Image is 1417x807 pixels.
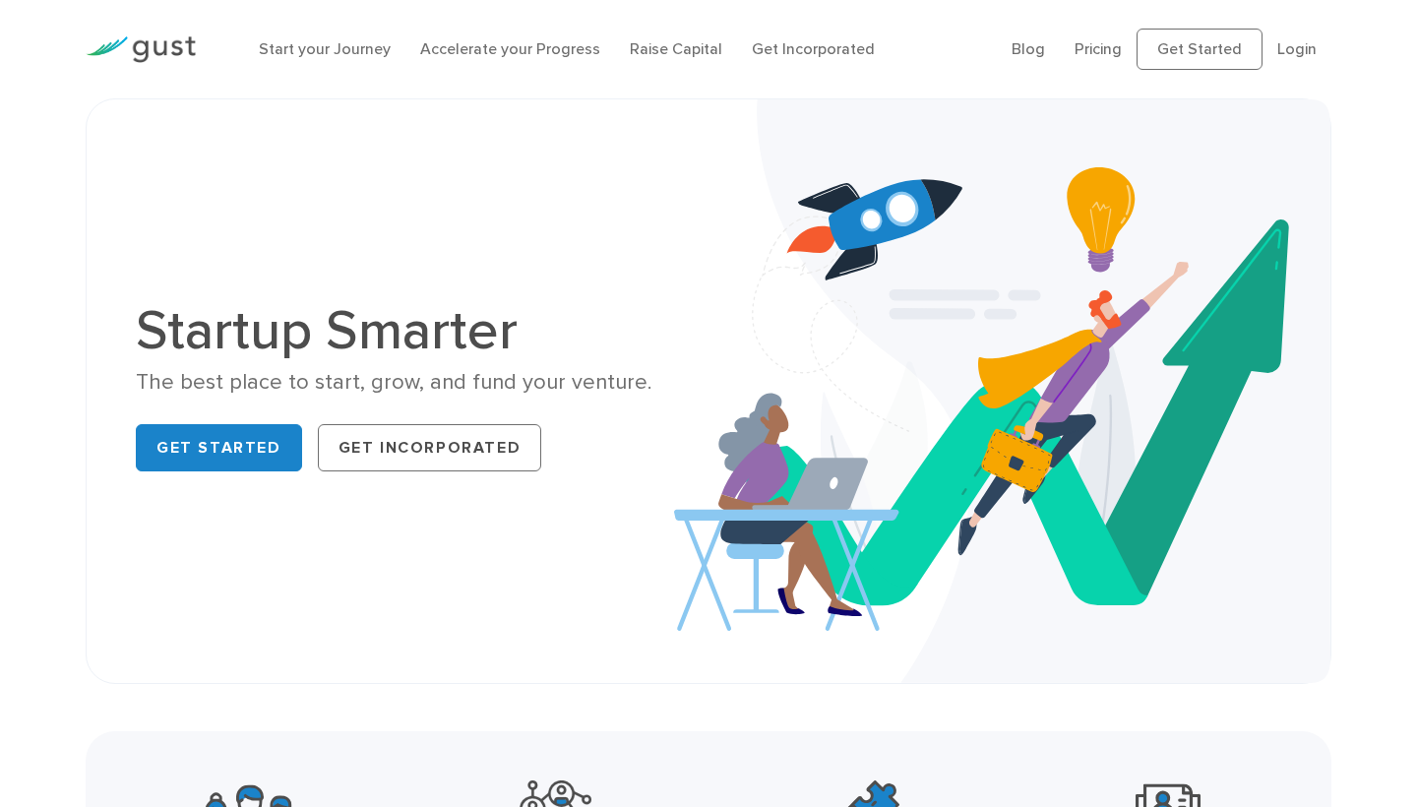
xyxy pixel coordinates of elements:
[136,368,694,397] div: The best place to start, grow, and fund your venture.
[1137,29,1263,70] a: Get Started
[259,39,391,58] a: Start your Journey
[136,303,694,358] h1: Startup Smarter
[136,424,302,471] a: Get Started
[318,424,542,471] a: Get Incorporated
[674,99,1330,683] img: Startup Smarter Hero
[752,39,875,58] a: Get Incorporated
[1075,39,1122,58] a: Pricing
[1277,39,1317,58] a: Login
[86,36,196,63] img: Gust Logo
[420,39,600,58] a: Accelerate your Progress
[1012,39,1045,58] a: Blog
[630,39,722,58] a: Raise Capital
